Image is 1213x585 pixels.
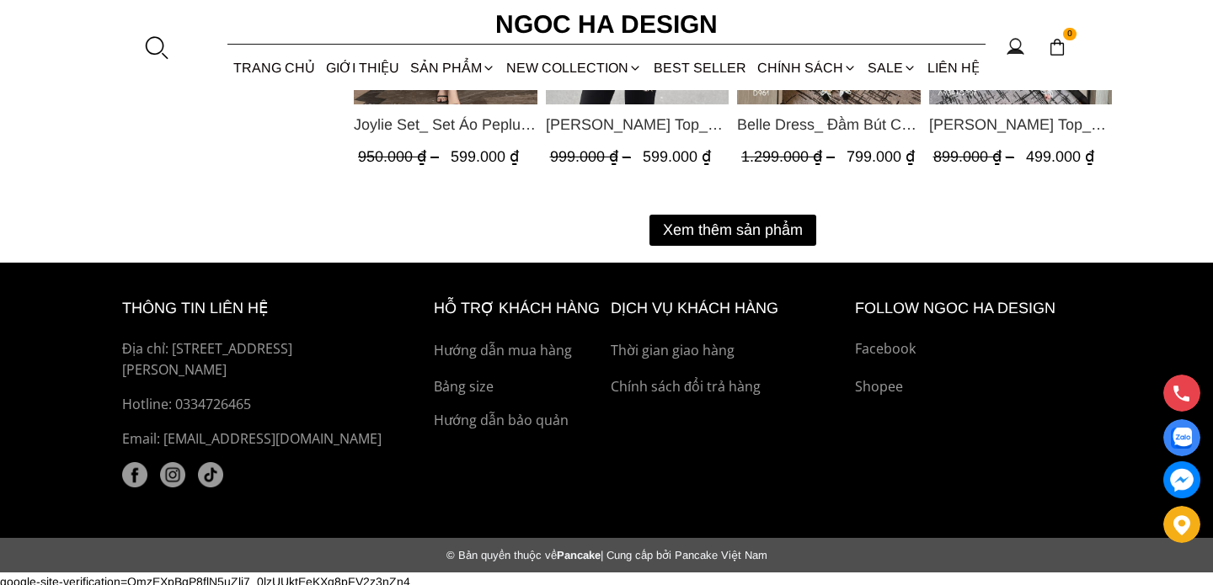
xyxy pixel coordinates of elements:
a: LIÊN HỆ [922,45,986,90]
img: instagram [160,462,185,487]
p: Địa chỉ: [STREET_ADDRESS][PERSON_NAME] [122,338,395,381]
a: GIỚI THIỆU [320,45,404,90]
a: Hotline: 0334726465 [122,394,395,416]
span: | Cung cấp bởi Pancake Việt Nam [601,549,767,561]
a: Link to Joylie Set_ Set Áo Peplum Vai Lệch, Chân Váy Dập Ly Màu Đỏ A956, CV120 [354,113,537,136]
a: Display image [1163,419,1200,456]
a: Link to Belle Dress_ Đầm Bút Chì Đen Phối Choàng Vai May Ly Màu Trắng Kèm Hoa D961 [737,113,921,136]
a: Bảng size [434,376,602,398]
div: Chính sách [751,45,862,90]
span: Belle Dress_ Đầm Bút Chì Đen Phối Choàng Vai May Ly Màu Trắng Kèm Hoa D961 [737,113,921,136]
span: 599.000 ₫ [451,148,519,165]
a: TRANG CHỦ [227,45,320,90]
a: Link to Amy Top_ Áo Vạt Chéo Đính 3 Cúc Tay Cộc Màu Trắng A934 [929,113,1113,136]
a: Chính sách đổi trả hàng [611,376,847,398]
h6: Dịch vụ khách hàng [611,296,847,321]
h6: hỗ trợ khách hàng [434,296,602,321]
span: 999.000 ₫ [550,148,635,165]
h6: Follow ngoc ha Design [855,296,1091,321]
a: Shopee [855,376,1091,398]
span: 799.000 ₫ [847,148,915,165]
a: NEW COLLECTION [501,45,648,90]
div: Pancake [106,549,1107,561]
a: Facebook [855,338,1091,360]
span: 1.299.000 ₫ [741,148,839,165]
span: 499.000 ₫ [1026,148,1094,165]
a: Hướng dẫn bảo quản [434,410,602,432]
a: BEST SELLER [648,45,751,90]
span: © Bản quyền thuộc về [446,549,557,561]
a: Link to Fiona Top_ Áo Vest Cách Điệu Cổ Ngang Vạt Chéo Tay Cộc Màu Trắng A936 [546,113,729,136]
a: tiktok [198,462,223,487]
button: Xem thêm sản phẩm [649,215,816,246]
span: [PERSON_NAME] Top_ Áo Vest Cách Điệu Cổ Ngang Vạt Chéo Tay Cộc Màu Trắng A936 [546,113,729,136]
span: 899.000 ₫ [933,148,1018,165]
span: Joylie Set_ Set Áo Peplum Vai Lệch, Chân Váy Dập Ly Màu Đỏ A956, CV120 [354,113,537,136]
a: SALE [863,45,922,90]
span: 950.000 ₫ [358,148,443,165]
a: Ngoc Ha Design [480,4,733,45]
a: Hướng dẫn mua hàng [434,340,602,362]
a: Thời gian giao hàng [611,340,847,362]
span: [PERSON_NAME] Top_ Áo Vạt Chéo Đính 3 Cúc Tay Cộc Màu Trắng A934 [929,113,1113,136]
a: messenger [1163,461,1200,498]
p: Email: [EMAIL_ADDRESS][DOMAIN_NAME] [122,428,395,450]
h6: thông tin liên hệ [122,296,395,321]
img: Display image [1171,428,1192,449]
div: SẢN PHẨM [405,45,501,90]
span: 599.000 ₫ [643,148,711,165]
a: facebook (1) [122,462,147,487]
span: 0 [1063,28,1077,41]
img: img-CART-ICON-ksit0nf1 [1048,38,1066,56]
